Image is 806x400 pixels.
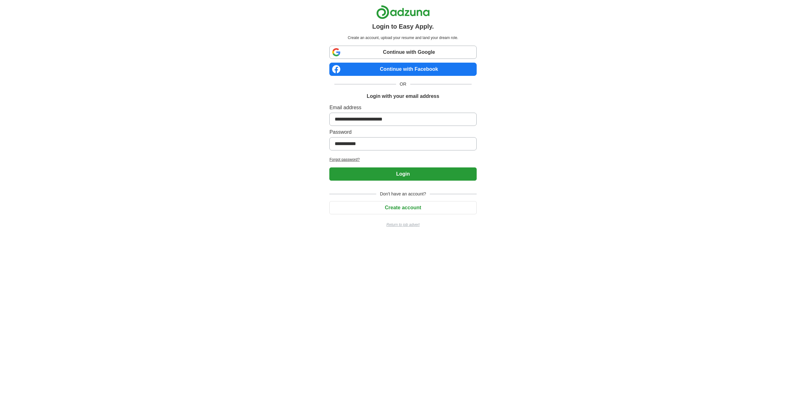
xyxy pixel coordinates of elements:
[331,35,475,41] p: Create an account, upload your resume and land your dream role.
[329,222,476,228] a: Return to job advert
[396,81,410,87] span: OR
[376,5,430,19] img: Adzuna logo
[329,128,476,136] label: Password
[329,46,476,59] a: Continue with Google
[329,63,476,76] a: Continue with Facebook
[329,205,476,210] a: Create account
[367,93,439,100] h1: Login with your email address
[376,191,430,197] span: Don't have an account?
[329,167,476,181] button: Login
[372,22,434,31] h1: Login to Easy Apply.
[329,157,476,162] a: Forgot password?
[329,104,476,111] label: Email address
[329,201,476,214] button: Create account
